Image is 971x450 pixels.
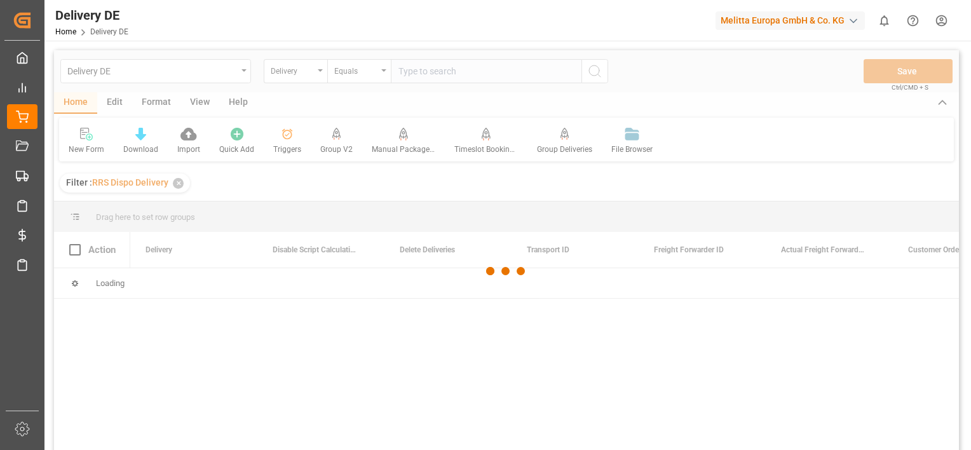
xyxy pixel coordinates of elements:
[55,27,76,36] a: Home
[899,6,927,35] button: Help Center
[870,6,899,35] button: show 0 new notifications
[55,6,128,25] div: Delivery DE
[716,8,870,32] button: Melitta Europa GmbH & Co. KG
[716,11,865,30] div: Melitta Europa GmbH & Co. KG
